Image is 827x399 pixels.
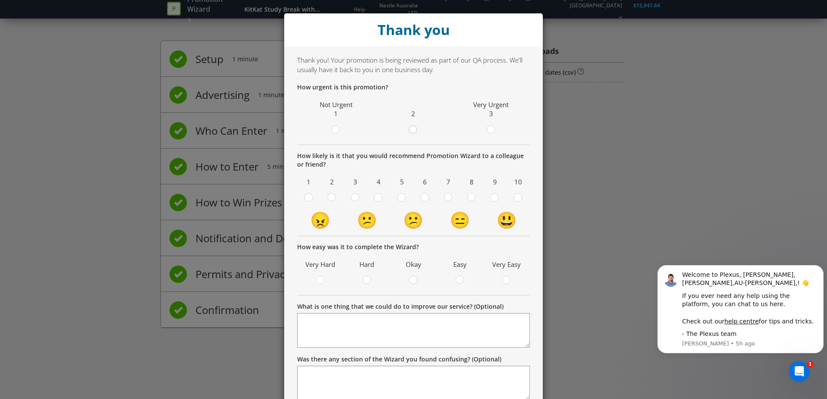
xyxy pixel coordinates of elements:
[346,175,365,189] span: 3
[654,257,827,358] iframe: Intercom notifications message
[299,175,318,189] span: 1
[378,20,450,39] strong: Thank you
[509,175,528,189] span: 10
[344,208,391,231] td: 😕
[284,13,543,46] div: Close
[334,109,338,118] span: 1
[369,175,388,189] span: 4
[441,258,479,271] span: Easy
[297,243,530,251] p: How easy was it to complete the Wizard?
[297,83,530,92] p: How urgent is this promotion?
[394,258,433,271] span: Okay
[301,258,340,271] span: Very Hard
[462,175,481,189] span: 8
[411,109,415,118] span: 2
[297,152,530,169] p: How likely is it that you would recommend Promotion Wizard to a colleague or friend?
[483,208,530,231] td: 😃
[297,302,503,311] label: What is one thing that we could do to improve our service? (Optional)
[297,56,522,73] span: Thank you! Your promotion is being reviewed as part of our QA process. We'll usually have it back...
[320,100,353,109] span: Not Urgent
[390,208,437,231] td: 😕
[348,258,386,271] span: Hard
[485,175,504,189] span: 9
[807,361,814,368] span: 1
[297,355,501,364] label: Was there any section of the Wizard you found confusing? (Optional)
[487,258,526,271] span: Very Easy
[297,208,344,231] td: 😠
[392,175,411,189] span: 5
[439,175,458,189] span: 7
[416,175,435,189] span: 6
[437,208,484,231] td: 😑
[473,100,509,109] span: Very Urgent
[789,361,810,382] iframe: Intercom live chat
[323,175,342,189] span: 2
[489,109,493,118] span: 3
